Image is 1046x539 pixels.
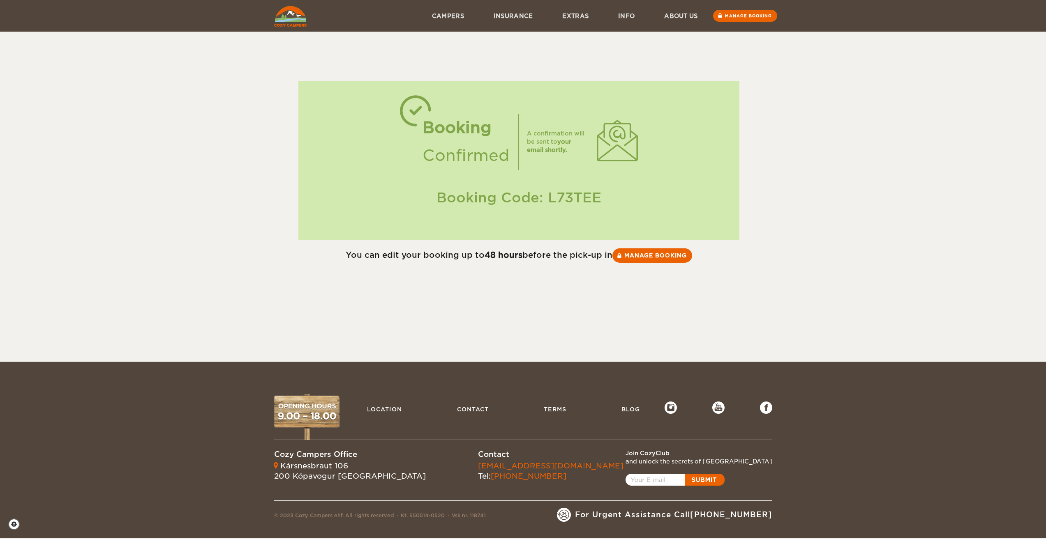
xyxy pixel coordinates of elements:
img: Cozy Campers [274,6,307,27]
a: Blog [617,401,644,417]
a: Contact [453,401,493,417]
a: Cookie settings [8,518,25,530]
div: Contact [478,449,623,460]
span: For Urgent Assistance Call [575,509,772,520]
div: Confirmed [423,142,510,170]
div: Kársnesbraut 106 200 Kópavogur [GEOGRAPHIC_DATA] [274,461,426,482]
a: Terms [540,401,570,417]
a: Manage booking [612,248,692,263]
div: Join CozyClub [626,449,772,457]
div: Booking [423,114,510,142]
a: [EMAIL_ADDRESS][DOMAIN_NAME] [478,461,623,470]
div: Booking Code: L73TEE [307,188,731,207]
a: [PHONE_NUMBER] [491,472,566,480]
a: Manage booking [713,10,777,22]
a: [PHONE_NUMBER] [690,510,772,519]
strong: 48 hours [485,250,522,260]
div: Tel: [478,461,623,482]
a: Location [363,401,406,417]
div: and unlock the secrets of [GEOGRAPHIC_DATA] [626,457,772,466]
div: © 2023 Cozy Campers ehf. All rights reserved Kt. 550514-0520 Vsk nr. 118741 [274,512,486,522]
div: Cozy Campers Office [274,449,426,460]
a: Open popup [626,474,725,486]
div: You can edit your booking up to before the pick-up in [274,248,764,263]
div: A confirmation will be sent to [527,129,589,154]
